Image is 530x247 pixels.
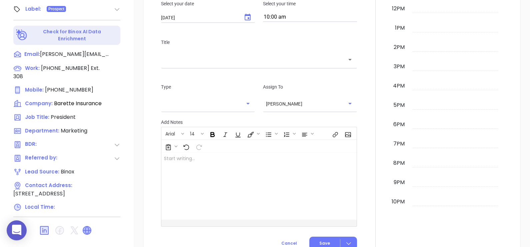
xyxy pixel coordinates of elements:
[329,128,341,139] span: Insert link
[392,43,406,51] div: 2pm
[392,121,406,128] div: 6pm
[391,5,406,13] div: 12pm
[392,159,406,167] div: 8pm
[25,182,72,189] span: Contact Address:
[162,140,179,152] span: Surveys
[25,127,59,134] span: Department:
[262,128,279,139] span: Insert Unordered List
[41,64,89,72] span: [PHONE_NUMBER]
[231,128,243,139] span: Underline
[25,154,60,162] span: Referred by:
[186,128,205,139] span: Font size
[40,50,110,58] span: [PERSON_NAME][EMAIL_ADDRESS][PERSON_NAME][DOMAIN_NAME]
[392,63,406,71] div: 3pm
[161,14,238,21] input: MM/DD/YYYY
[48,5,65,13] span: Prospect
[61,127,87,134] span: Marketing
[192,140,204,152] span: Redo
[61,168,74,175] span: Binox
[25,4,41,14] div: Label:
[390,198,406,206] div: 10pm
[13,190,65,197] span: [STREET_ADDRESS]
[162,128,186,139] span: Font family
[392,82,406,90] div: 4pm
[345,55,355,64] button: Open
[244,128,261,139] span: Fill color or set the text color
[281,240,297,246] span: Cancel
[241,11,254,24] button: Choose date, selected date is Sep 6, 2025
[394,24,406,32] div: 1pm
[180,140,192,152] span: Undo
[161,39,357,46] p: Title
[13,64,100,80] span: Ext. 308
[25,140,60,149] span: BDR:
[206,128,218,139] span: Bold
[263,83,357,91] p: Assign To
[341,128,353,139] span: Insert Image
[162,128,180,139] button: Arial
[392,178,406,186] div: 9pm
[280,128,297,139] span: Insert Ordered List
[219,128,231,139] span: Italic
[187,130,198,135] span: 14
[25,86,44,93] span: Mobile :
[54,100,102,107] span: Barette Insurance
[25,65,40,72] span: Work :
[345,99,355,108] button: Open
[24,50,40,59] span: Email:
[243,99,253,108] button: Open
[319,240,330,246] span: Save
[392,101,406,109] div: 5pm
[187,128,200,139] button: 14
[25,100,53,107] span: Company:
[16,29,28,41] img: Ai-Enrich-DaqCidB-.svg
[161,119,357,126] p: Add Notes
[298,128,315,139] span: Align
[25,168,59,175] span: Lead Source:
[162,130,178,135] span: Arial
[45,86,93,94] span: [PHONE_NUMBER]
[25,114,49,121] span: Job Title:
[25,203,55,210] span: Local Time:
[29,28,116,42] p: Check for Binox AI Data Enrichment
[51,113,76,121] span: President
[161,83,255,91] p: Type
[392,140,406,148] div: 7pm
